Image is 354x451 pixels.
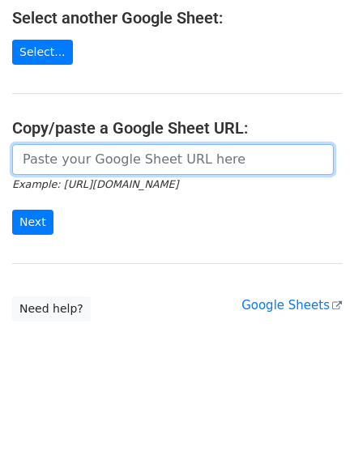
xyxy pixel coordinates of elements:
[273,373,354,451] iframe: Chat Widget
[12,40,73,65] a: Select...
[12,178,178,190] small: Example: [URL][DOMAIN_NAME]
[12,144,334,175] input: Paste your Google Sheet URL here
[12,296,91,321] a: Need help?
[12,210,53,235] input: Next
[12,118,342,138] h4: Copy/paste a Google Sheet URL:
[12,8,342,28] h4: Select another Google Sheet:
[241,298,342,313] a: Google Sheets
